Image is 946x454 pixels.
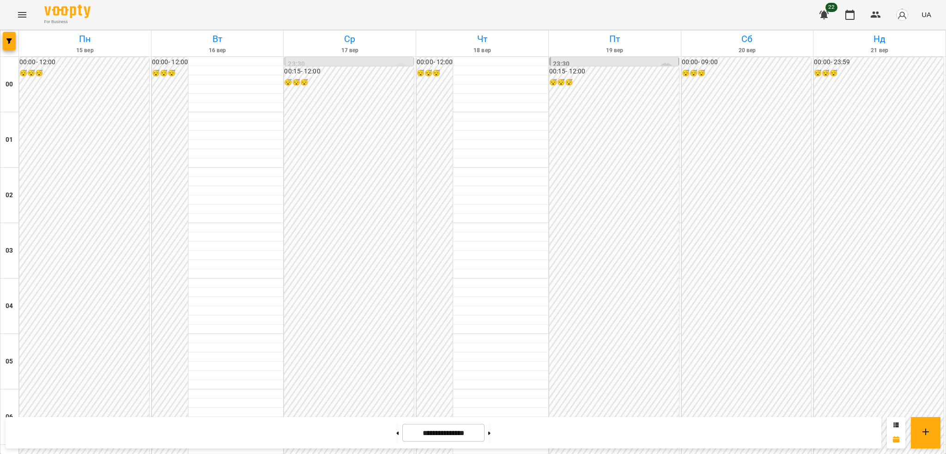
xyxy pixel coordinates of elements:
[6,79,13,90] h6: 00
[418,46,547,55] h6: 18 вер
[6,135,13,145] h6: 01
[922,10,931,19] span: UA
[896,8,909,21] img: avatar_s.png
[814,57,944,67] h6: 00:00 - 23:59
[285,32,414,46] h6: Ср
[549,67,679,77] h6: 00:15 - 12:00
[6,301,13,311] h6: 04
[682,68,812,79] h6: 😴😴😴
[153,32,282,46] h6: Вт
[682,57,812,67] h6: 00:00 - 09:00
[288,59,305,69] label: 23:30
[815,46,944,55] h6: 21 вер
[152,57,188,67] h6: 00:00 - 12:00
[44,19,91,25] span: For Business
[659,63,673,77] div: Луньова Ганна
[918,6,935,23] button: UA
[814,68,944,79] h6: 😴😴😴
[153,46,282,55] h6: 16 вер
[417,68,453,79] h6: 😴😴😴
[284,78,414,88] h6: 😴😴😴
[6,190,13,200] h6: 02
[11,4,33,26] button: Menu
[20,32,150,46] h6: Пн
[815,32,944,46] h6: Нд
[825,3,837,12] span: 22
[284,67,414,77] h6: 00:15 - 12:00
[6,246,13,256] h6: 03
[44,5,91,18] img: Voopty Logo
[394,63,408,77] div: Луньова Ганна
[550,32,679,46] h6: Пт
[285,46,414,55] h6: 17 вер
[152,68,188,79] h6: 😴😴😴
[683,32,812,46] h6: Сб
[6,357,13,367] h6: 05
[553,59,570,69] label: 23:30
[550,46,679,55] h6: 19 вер
[418,32,547,46] h6: Чт
[19,68,149,79] h6: 😴😴😴
[417,57,453,67] h6: 00:00 - 12:00
[683,46,812,55] h6: 20 вер
[19,57,149,67] h6: 00:00 - 12:00
[20,46,150,55] h6: 15 вер
[549,78,679,88] h6: 😴😴😴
